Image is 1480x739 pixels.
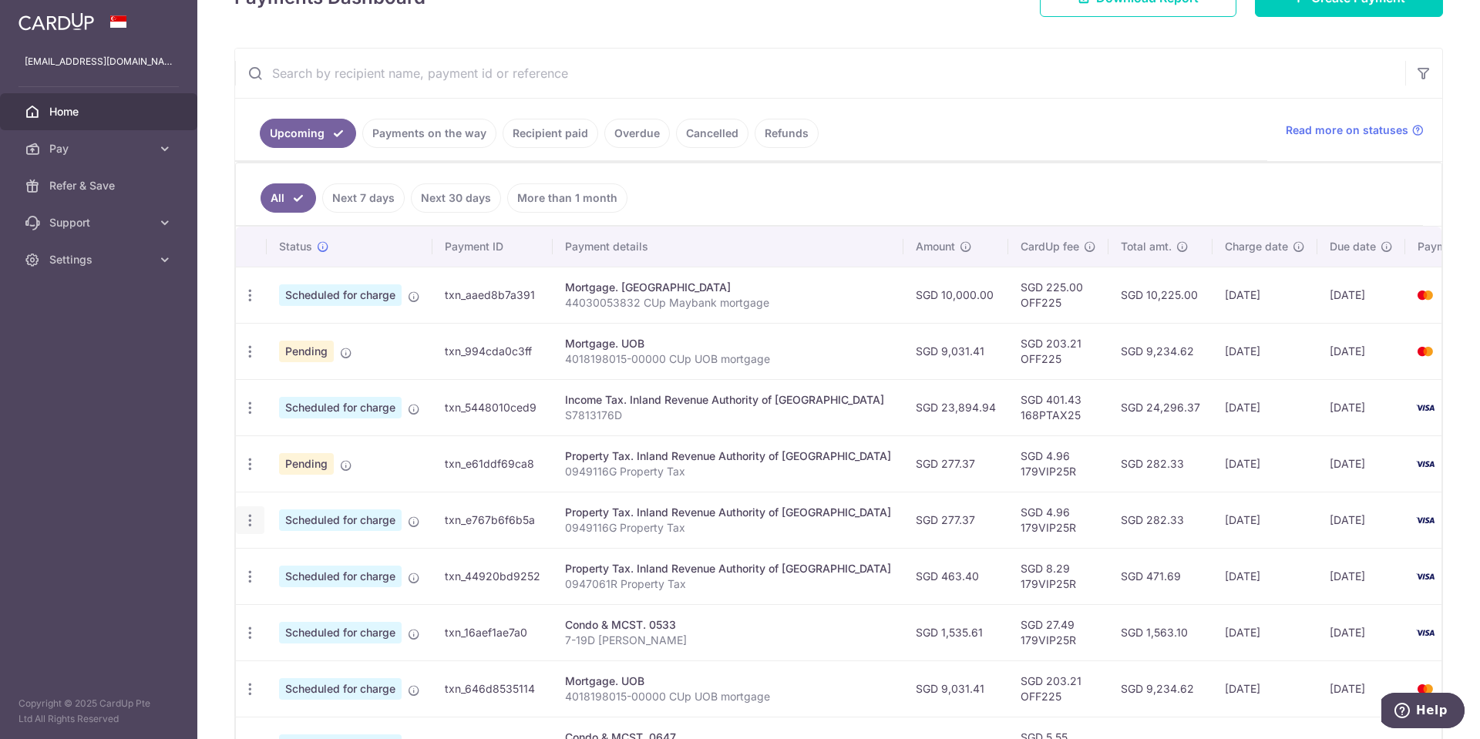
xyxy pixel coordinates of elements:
[1410,623,1441,642] img: Bank Card
[1008,660,1108,717] td: SGD 203.21 OFF225
[411,183,501,213] a: Next 30 days
[1121,239,1172,254] span: Total amt.
[1410,455,1441,473] img: Bank Card
[1410,567,1441,586] img: Bank Card
[279,284,402,306] span: Scheduled for charge
[1008,323,1108,379] td: SGD 203.21 OFF225
[1410,342,1441,361] img: Bank Card
[507,183,627,213] a: More than 1 month
[279,397,402,418] span: Scheduled for charge
[565,280,891,295] div: Mortgage. [GEOGRAPHIC_DATA]
[755,119,819,148] a: Refunds
[553,227,903,267] th: Payment details
[565,520,891,536] p: 0949116G Property Tax
[1108,604,1213,660] td: SGD 1,563.10
[1213,435,1317,492] td: [DATE]
[1108,323,1213,379] td: SGD 9,234.62
[1330,239,1376,254] span: Due date
[432,604,553,660] td: txn_16aef1ae7a0
[49,178,151,193] span: Refer & Save
[18,12,94,31] img: CardUp
[1317,660,1405,717] td: [DATE]
[362,119,496,148] a: Payments on the way
[279,509,402,531] span: Scheduled for charge
[49,141,151,156] span: Pay
[279,678,402,700] span: Scheduled for charge
[1213,323,1317,379] td: [DATE]
[1317,604,1405,660] td: [DATE]
[49,215,151,230] span: Support
[565,576,891,592] p: 0947061R Property Tax
[235,49,1405,98] input: Search by recipient name, payment id or reference
[432,435,553,492] td: txn_e61ddf69ca8
[432,492,553,548] td: txn_e767b6f6b5a
[565,505,891,520] div: Property Tax. Inland Revenue Authority of [GEOGRAPHIC_DATA]
[279,239,312,254] span: Status
[1108,548,1213,604] td: SGD 471.69
[1410,511,1441,529] img: Bank Card
[565,633,891,648] p: 7-19D [PERSON_NAME]
[322,183,405,213] a: Next 7 days
[279,453,334,475] span: Pending
[903,379,1008,435] td: SGD 23,894.94
[1286,123,1424,138] a: Read more on statuses
[261,183,316,213] a: All
[565,673,891,689] div: Mortgage. UOB
[1008,435,1108,492] td: SGD 4.96 179VIP25R
[1108,492,1213,548] td: SGD 282.33
[279,622,402,643] span: Scheduled for charge
[1213,379,1317,435] td: [DATE]
[1108,660,1213,717] td: SGD 9,234.62
[916,239,955,254] span: Amount
[1108,267,1213,323] td: SGD 10,225.00
[565,336,891,351] div: Mortgage. UOB
[432,660,553,717] td: txn_646d8535114
[903,548,1008,604] td: SGD 463.40
[903,604,1008,660] td: SGD 1,535.61
[1008,548,1108,604] td: SGD 8.29 179VIP25R
[565,464,891,479] p: 0949116G Property Tax
[1213,660,1317,717] td: [DATE]
[35,11,66,25] span: Help
[676,119,748,148] a: Cancelled
[1213,604,1317,660] td: [DATE]
[279,566,402,587] span: Scheduled for charge
[1008,604,1108,660] td: SGD 27.49 179VIP25R
[1108,435,1213,492] td: SGD 282.33
[903,323,1008,379] td: SGD 9,031.41
[565,392,891,408] div: Income Tax. Inland Revenue Authority of [GEOGRAPHIC_DATA]
[1317,435,1405,492] td: [DATE]
[260,119,356,148] a: Upcoming
[1008,379,1108,435] td: SGD 401.43 168PTAX25
[604,119,670,148] a: Overdue
[279,341,334,362] span: Pending
[903,660,1008,717] td: SGD 9,031.41
[565,295,891,311] p: 44030053832 CUp Maybank mortgage
[565,351,891,367] p: 4018198015-00000 CUp UOB mortgage
[565,408,891,423] p: S7813176D
[432,323,553,379] td: txn_994cda0c3ff
[1108,379,1213,435] td: SGD 24,296.37
[565,448,891,464] div: Property Tax. Inland Revenue Authority of [GEOGRAPHIC_DATA]
[503,119,598,148] a: Recipient paid
[1213,492,1317,548] td: [DATE]
[1008,267,1108,323] td: SGD 225.00 OFF225
[903,492,1008,548] td: SGD 277.37
[49,104,151,119] span: Home
[1317,267,1405,323] td: [DATE]
[432,548,553,604] td: txn_44920bd9252
[565,561,891,576] div: Property Tax. Inland Revenue Authority of [GEOGRAPHIC_DATA]
[49,252,151,267] span: Settings
[1410,286,1441,304] img: Bank Card
[25,54,173,69] p: [EMAIL_ADDRESS][DOMAIN_NAME]
[1410,398,1441,417] img: Bank Card
[1381,693,1465,731] iframe: Opens a widget where you can find more information
[1317,548,1405,604] td: [DATE]
[903,435,1008,492] td: SGD 277.37
[1286,123,1408,138] span: Read more on statuses
[432,379,553,435] td: txn_5448010ced9
[565,689,891,704] p: 4018198015-00000 CUp UOB mortgage
[565,617,891,633] div: Condo & MCST. 0533
[903,267,1008,323] td: SGD 10,000.00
